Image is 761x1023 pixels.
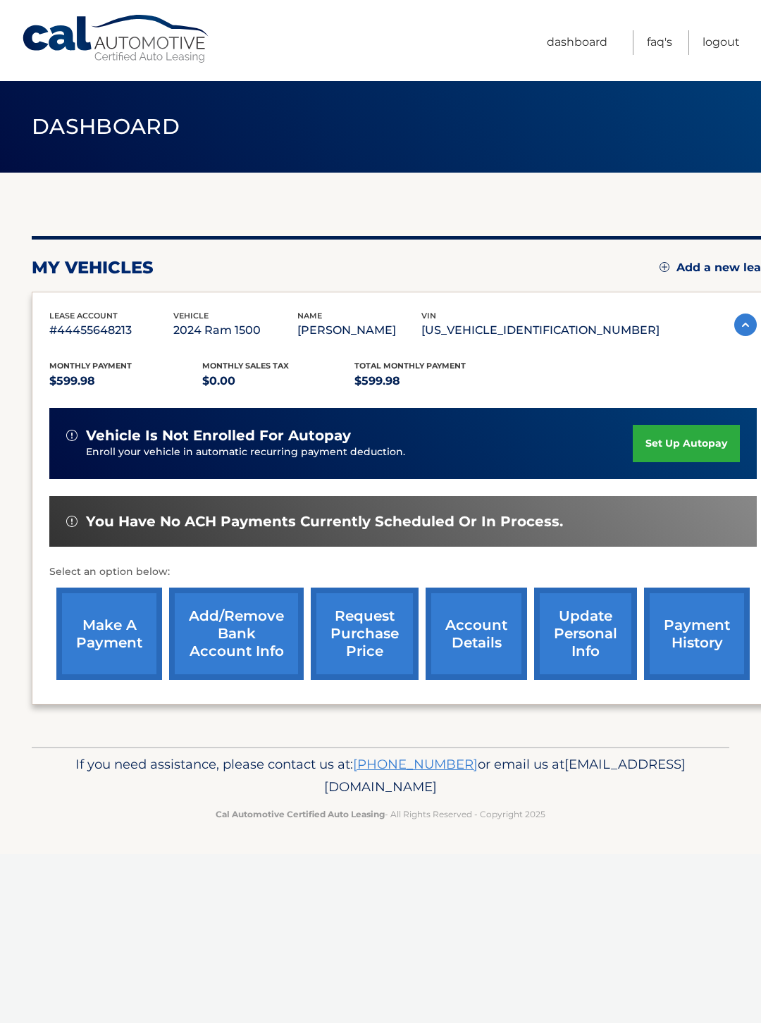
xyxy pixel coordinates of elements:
span: Monthly Payment [49,361,132,371]
p: Select an option below: [49,564,757,581]
p: - All Rights Reserved - Copyright 2025 [53,807,708,821]
p: $599.98 [354,371,507,391]
a: FAQ's [647,30,672,55]
strong: Cal Automotive Certified Auto Leasing [216,809,385,819]
img: accordion-active.svg [734,314,757,336]
p: [US_VEHICLE_IDENTIFICATION_NUMBER] [421,321,660,340]
a: Dashboard [547,30,607,55]
p: $599.98 [49,371,202,391]
span: Dashboard [32,113,180,139]
a: Add/Remove bank account info [169,588,304,680]
a: account details [426,588,527,680]
span: You have no ACH payments currently scheduled or in process. [86,513,563,531]
p: [PERSON_NAME] [297,321,421,340]
span: vehicle is not enrolled for autopay [86,427,351,445]
a: Cal Automotive [21,14,211,64]
img: alert-white.svg [66,516,78,527]
img: alert-white.svg [66,430,78,441]
span: vin [421,311,436,321]
span: name [297,311,322,321]
a: Logout [703,30,740,55]
p: 2024 Ram 1500 [173,321,297,340]
p: #44455648213 [49,321,173,340]
p: $0.00 [202,371,355,391]
span: Total Monthly Payment [354,361,466,371]
a: payment history [644,588,750,680]
p: Enroll your vehicle in automatic recurring payment deduction. [86,445,633,460]
span: Monthly sales Tax [202,361,289,371]
a: set up autopay [633,425,740,462]
a: request purchase price [311,588,419,680]
a: [PHONE_NUMBER] [353,756,478,772]
span: lease account [49,311,118,321]
span: vehicle [173,311,209,321]
a: make a payment [56,588,162,680]
img: add.svg [660,262,669,272]
p: If you need assistance, please contact us at: or email us at [53,753,708,798]
h2: my vehicles [32,257,154,278]
a: update personal info [534,588,637,680]
span: [EMAIL_ADDRESS][DOMAIN_NAME] [324,756,686,795]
